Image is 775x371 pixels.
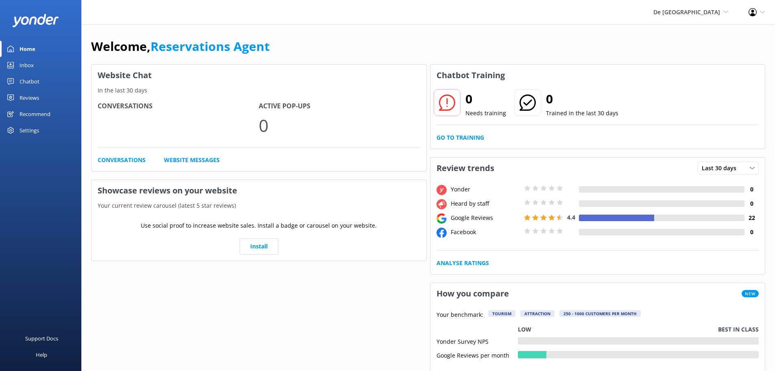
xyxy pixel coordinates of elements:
[449,199,522,208] div: Heard by staff
[702,164,741,173] span: Last 30 days
[430,65,511,86] h3: Chatbot Training
[259,101,420,112] h4: Active Pop-ups
[259,112,420,139] p: 0
[20,90,39,106] div: Reviews
[437,310,483,320] p: Your benchmark:
[437,351,518,358] div: Google Reviews per month
[744,228,759,237] h4: 0
[744,199,759,208] h4: 0
[449,213,522,222] div: Google Reviews
[449,228,522,237] div: Facebook
[559,310,641,317] div: 250 - 1000 customers per month
[25,330,58,347] div: Support Docs
[437,337,518,345] div: Yonder Survey NPS
[518,325,531,334] p: Low
[465,109,506,118] p: Needs training
[488,310,515,317] div: Tourism
[20,73,39,90] div: Chatbot
[449,185,522,194] div: Yonder
[240,238,278,255] a: Install
[36,347,47,363] div: Help
[430,158,500,179] h3: Review trends
[718,325,759,334] p: Best in class
[98,101,259,112] h4: Conversations
[141,221,377,230] p: Use social proof to increase website sales. Install a badge or carousel on your website.
[12,14,59,27] img: yonder-white-logo.png
[546,89,618,109] h2: 0
[742,290,759,297] span: New
[92,180,426,201] h3: Showcase reviews on your website
[430,283,515,304] h3: How you compare
[744,185,759,194] h4: 0
[92,201,426,210] p: Your current review carousel (latest 5 star reviews)
[465,89,506,109] h2: 0
[520,310,555,317] div: Attraction
[437,133,484,142] a: Go to Training
[20,106,50,122] div: Recommend
[653,8,720,16] span: De [GEOGRAPHIC_DATA]
[92,65,426,86] h3: Website Chat
[20,122,39,138] div: Settings
[744,213,759,222] h4: 22
[91,37,270,56] h1: Welcome,
[437,259,489,268] a: Analyse Ratings
[164,156,220,165] a: Website Messages
[98,156,146,165] a: Conversations
[567,213,575,221] span: 4.4
[92,86,426,95] p: In the last 30 days
[151,38,270,55] a: Reservations Agent
[546,109,618,118] p: Trained in the last 30 days
[20,57,34,73] div: Inbox
[20,41,35,57] div: Home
